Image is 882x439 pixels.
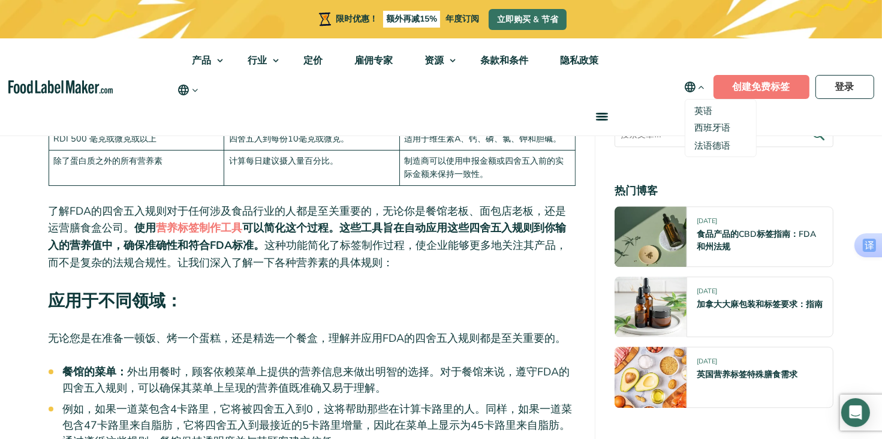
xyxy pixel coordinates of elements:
a: 语言切换器：西班牙语 [695,122,731,134]
font: RDI 500 毫克或微克或以上 [53,133,156,145]
a: 雇佣专家 [339,38,406,83]
a: 产品 [176,38,229,83]
a: 加拿大大麻包装和标签要求：指南 [697,299,823,310]
a: 登录 [815,75,874,99]
font: 年度订阅 [445,13,479,25]
font: 产品 [192,54,211,67]
font: 德语 [713,140,731,152]
font: 限时优惠！ [336,13,378,25]
a: 英国营养标签特殊膳食需求 [697,369,797,381]
font: 了解FDA的四舍五入规则对于任何涉及食品行业的人都是至关重要的，无论你是餐馆老板、面包店老板，还是运营膳食盒公司。 [49,204,567,236]
font: 外出用餐时，顾客依赖菜单上提供的营养信息来做出明智的选择。对于餐馆来说，遵守FDA的四舍五入规则，可以确保其菜单上呈现的营养值既准确又易于理解。 [63,365,570,395]
a: 条款和条件 [465,38,541,83]
font: 可以简化这个过程。这些工具旨在自动应用这些四舍五入规则到你输入的营养值中，确保准确性和符合FDA标准。 [49,221,567,252]
font: 法语 [695,140,713,152]
a: 隐私政策 [544,38,612,83]
font: [DATE] [697,217,717,225]
font: 隐私政策 [560,54,598,67]
font: 立即购买 & 节省 [497,14,558,25]
font: 英语 [695,105,713,117]
a: 定价 [288,38,336,83]
font: 西班牙语 [695,122,731,134]
font: 这种功能简化了标签制作过程，使企业能够更多地关注其产品，而不是复杂的法规合规性。让我们深入了解一下各种营养素的具体规则： [49,238,567,270]
a: 语言切换器：法语 [695,140,713,152]
a: 菜单 [582,97,620,136]
a: 语言切换器：德语 [713,140,731,152]
font: 雇佣专家 [354,54,393,67]
div: 打开对讲机消息 [841,398,870,427]
font: 使用 [135,221,156,235]
font: [DATE] [697,287,717,296]
font: 无论您是在准备一顿饭、烤一个蛋糕，还是精选一个餐盒，理解并应用FDA的四舍五入规则都是至关重要的。 [49,331,567,345]
font: [DATE] [697,357,717,366]
font: 资源 [425,54,444,67]
font: 适用于维生素A、钙、磷、氯、钾和胆碱。 [405,133,562,145]
font: 创建免费标签 [733,80,790,94]
font: 餐馆的菜单： [63,365,128,379]
a: 创建免费标签 [714,75,809,99]
font: 热门博客 [615,184,658,198]
font: 应用于不同领域： [49,290,183,312]
font: 除了蛋白质之外的所有营养素 [53,155,162,167]
font: 计算每日建议摄入量百分比。 [229,155,338,167]
a: 行业 [232,38,285,83]
a: 食品产品的CBD标签指南：FDA和州法规 [697,228,816,252]
font: 定价 [303,54,323,67]
aside: 选择的语言：英语 [695,104,746,152]
font: 行业 [248,54,267,67]
font: 额外再减15% [386,13,437,25]
font: 登录 [835,80,854,94]
a: 立即购买 & 节省 [489,9,567,30]
a: 营养标签制作工具 [156,221,243,235]
a: 资源 [409,38,462,83]
font: 条款和条件 [480,54,528,67]
font: 四舍五入到每份10毫克或微克。 [229,133,349,145]
font: 制造商可以使用申报金额或四舍五入前的实际金额来保持一致性。 [405,155,564,180]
